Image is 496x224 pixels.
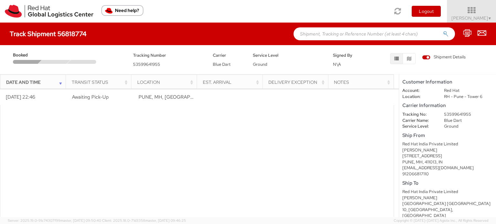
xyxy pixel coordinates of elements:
span: Server: 2025.19.0-91c74307f99 [8,218,101,223]
span: Ground [253,62,267,67]
div: Location [137,79,195,85]
span: PUNE, MH, IN [139,94,214,100]
div: Red Hat India Private Limited [PERSON_NAME] [402,141,493,153]
h5: Customer Information [402,79,493,85]
span: master, [DATE] 09:50:40 [60,218,101,223]
dt: Carrier Name: [398,118,439,124]
span: Client: 2025.18.0-71d3358 [102,218,186,223]
label: Shipment Details [422,54,466,61]
span: Copyright © [DATE]-[DATE] Agistix Inc., All Rights Reserved [394,218,488,223]
h5: Ship From [402,133,493,138]
div: Transit Status [72,79,129,85]
dt: Service Level: [398,123,439,130]
span: ▼ [488,16,492,21]
dt: Tracking No: [398,112,439,118]
span: Blue Dart [213,62,231,67]
div: [EMAIL_ADDRESS][DOMAIN_NAME] [402,165,493,171]
dt: Location: [398,94,439,100]
div: [STREET_ADDRESS] [402,153,493,159]
span: N\A [333,62,341,67]
h5: Signed By [333,53,363,58]
div: Date and Time [6,79,64,85]
div: PUNE, MH, 411013, IN [402,159,493,165]
span: Booked [13,52,41,58]
span: [PERSON_NAME] [451,15,492,21]
div: Est. Arrival [203,79,261,85]
button: Need help? [101,5,143,16]
h5: Service Level [253,53,323,58]
h5: Carrier Information [402,103,493,108]
span: Awaiting Pick-Up [72,94,109,100]
div: 912066817110 [402,171,493,177]
div: Red Hat India Private Limited [PERSON_NAME] [402,189,493,201]
h5: Tracking Number [133,53,203,58]
div: Delivery Exception [268,79,326,85]
h5: Ship To [402,180,493,186]
span: master, [DATE] 09:46:25 [145,218,186,223]
div: Notes [334,79,392,85]
dt: Account: [398,88,439,94]
div: [GEOGRAPHIC_DATA] [GEOGRAPHIC_DATA] 10, [GEOGRAPHIC_DATA], [GEOGRAPHIC_DATA] [402,201,493,219]
span: Shipment Details [422,54,466,60]
button: Logout [412,6,441,17]
span: 53599641955 [133,62,160,67]
h5: Carrier [213,53,243,58]
img: rh-logistics-00dfa346123c4ec078e1.svg [5,5,93,18]
input: Shipment, Tracking or Reference Number (at least 4 chars) [294,27,455,40]
h4: Track Shipment 56818774 [10,30,87,37]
